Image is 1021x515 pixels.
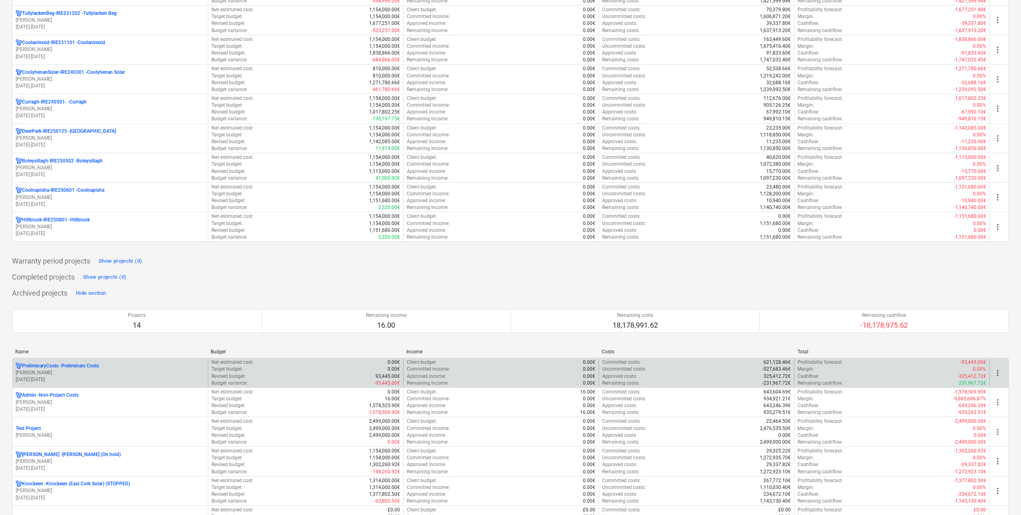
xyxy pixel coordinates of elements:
p: Margin : [798,73,814,79]
p: 163,449.60€ [763,36,791,43]
p: Net estimated cost : [211,184,254,191]
p: -67,992.10€ [960,109,986,116]
p: Approved costs : [602,109,637,116]
span: more_vert [993,134,1003,143]
p: [DATE] - [DATE] [16,406,205,413]
p: Uncommitted costs : [602,191,646,197]
p: Remaining cashflow : [798,86,843,93]
p: 0.00€ [583,132,595,138]
p: 1,118,850.00€ [760,132,791,138]
p: [DATE] - [DATE] [16,112,205,119]
iframe: Chat Widget [981,476,1021,515]
p: Revised budget : [211,109,246,116]
p: 15,770.00€ [766,168,791,175]
p: 0.00€ [583,191,595,197]
p: Margin : [798,191,814,197]
p: Remaining costs : [602,116,639,122]
p: [PERSON_NAME] [16,369,205,376]
p: Profitability forecast : [798,125,843,132]
p: Uncommitted costs : [602,13,646,20]
button: Show projects (0) [97,255,144,268]
p: Client budget : [407,65,437,72]
p: CoolyhenanSolar-IRE240301 - Coolyhenan Solar [22,69,125,76]
p: 1,154,000.00€ [369,125,400,132]
div: Project has multi currencies enabled [16,158,22,164]
p: Approved income : [407,138,446,145]
p: [DATE] - [DATE] [16,53,205,60]
p: Budget variance : [211,175,248,182]
p: Approved costs : [602,79,637,86]
p: 0.00€ [583,43,595,50]
p: 0.00% [973,161,986,168]
p: 1,113,000.00€ [369,168,400,175]
p: Committed income : [407,13,450,20]
p: Profitability forecast : [798,184,843,191]
p: 0.00€ [583,138,595,145]
p: 0.00€ [583,36,595,43]
p: Committed income : [407,132,450,138]
div: Project has multi currencies enabled [16,39,22,46]
p: Revised budget : [211,138,246,145]
p: 0.00€ [583,175,595,182]
p: Committed income : [407,43,450,50]
p: 1,637,913.20€ [760,27,791,34]
p: 1,154,000.00€ [369,154,400,161]
p: 67,992.10€ [766,109,791,116]
p: -1,271,780.66€ [954,65,986,72]
p: 0.00€ [583,6,595,13]
p: Remaining costs : [602,57,639,63]
div: Project has multi currencies enabled [16,128,22,135]
p: [PERSON_NAME] [16,194,205,201]
p: -39,337.80€ [960,20,986,27]
p: Revised budget : [211,197,246,204]
p: Remaining income : [407,145,449,152]
p: 1,747,032.40€ [760,57,791,63]
p: 1,154,000.00€ [369,6,400,13]
p: Approved income : [407,109,446,116]
p: [DATE] - [DATE] [16,171,205,178]
p: 1,017,802.25€ [369,109,400,116]
span: more_vert [993,368,1003,378]
p: [PERSON_NAME] [16,399,205,406]
p: 1,130,850.00€ [760,145,791,152]
p: Margin : [798,132,814,138]
p: Profitability forecast : [798,36,843,43]
p: 0.00€ [583,145,595,152]
p: Margin : [798,161,814,168]
span: more_vert [993,75,1003,84]
p: Uncommitted costs : [602,161,646,168]
p: Remaining income : [407,116,449,122]
p: Committed costs : [602,125,641,132]
p: -461,780.66€ [371,86,400,93]
p: Remaining income : [407,86,449,93]
p: Committed income : [407,161,450,168]
p: Target budget : [211,13,243,20]
p: Revised budget : [211,168,246,175]
p: 1,142,085.00€ [369,138,400,145]
p: Committed costs : [602,36,641,43]
p: Margin : [798,13,814,20]
div: PreliminaryCosts -Preliminary Costs[PERSON_NAME][DATE]-[DATE] [16,363,205,383]
p: Remaining income : [407,57,449,63]
p: 1,154,000.00€ [369,95,400,102]
p: 0.00€ [583,109,595,116]
p: -1,637,913.20€ [954,27,986,34]
p: Target budget : [211,102,243,109]
div: Project has multi currencies enabled [16,481,22,487]
p: 1,154,000.00€ [369,36,400,43]
p: Remaining costs : [602,145,639,152]
p: 0.00€ [583,13,595,20]
p: 0.00€ [583,20,595,27]
p: 0.00€ [583,102,595,109]
p: [PERSON_NAME] [16,76,205,83]
div: Project has multi currencies enabled [16,363,22,369]
p: Remaining cashflow : [798,57,843,63]
p: Approved income : [407,20,446,27]
p: 949,810.15€ [763,116,791,122]
div: Project has multi currencies enabled [16,99,22,105]
div: Project has multi currencies enabled [16,217,22,223]
p: Budget variance : [211,27,248,34]
p: DeerPark-IRE250125 - [GEOGRAPHIC_DATA] [22,128,116,135]
p: Approved costs : [602,138,637,145]
p: Budget variance : [211,57,248,63]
